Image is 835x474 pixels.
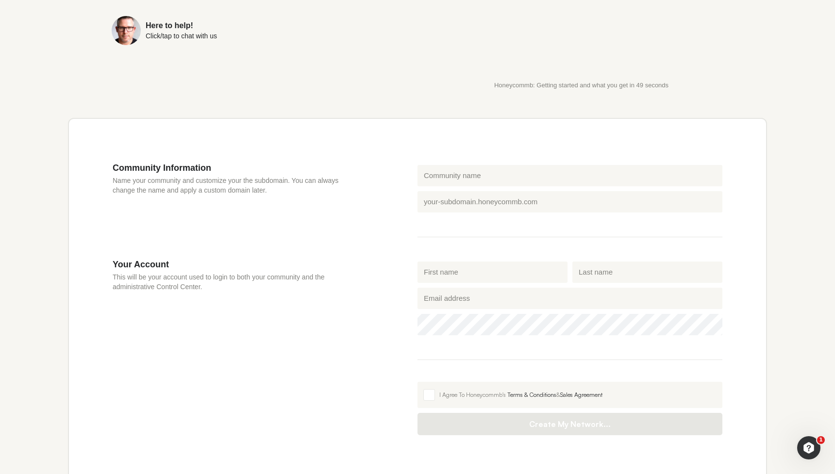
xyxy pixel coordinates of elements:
p: Name your community and customize your the subdomain. You can always change the name and apply a ... [113,176,359,195]
a: Sales Agreement [560,391,602,398]
h3: Your Account [113,259,359,270]
div: Here to help! [146,22,217,30]
a: Terms & Conditions [507,391,556,398]
input: First name [417,262,568,283]
span: 1 [817,436,825,444]
p: This will be your account used to login to both your community and the administrative Control Cen... [113,272,359,292]
img: Sean [112,16,141,45]
iframe: Intercom live chat [797,436,820,459]
div: I Agree To Honeycommb's & [439,391,717,399]
h3: Community Information [113,163,359,173]
span: Create My Network... [427,419,713,429]
div: Click/tap to chat with us [146,33,217,39]
button: Create My Network... [417,413,722,435]
a: Here to help!Click/tap to chat with us [112,16,396,45]
input: Last name [572,262,722,283]
input: Email address [417,288,722,309]
p: Honeycommb: Getting started and what you get in 49 seconds [439,82,723,89]
input: your-subdomain.honeycommb.com [417,191,722,212]
input: Community name [417,165,722,186]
